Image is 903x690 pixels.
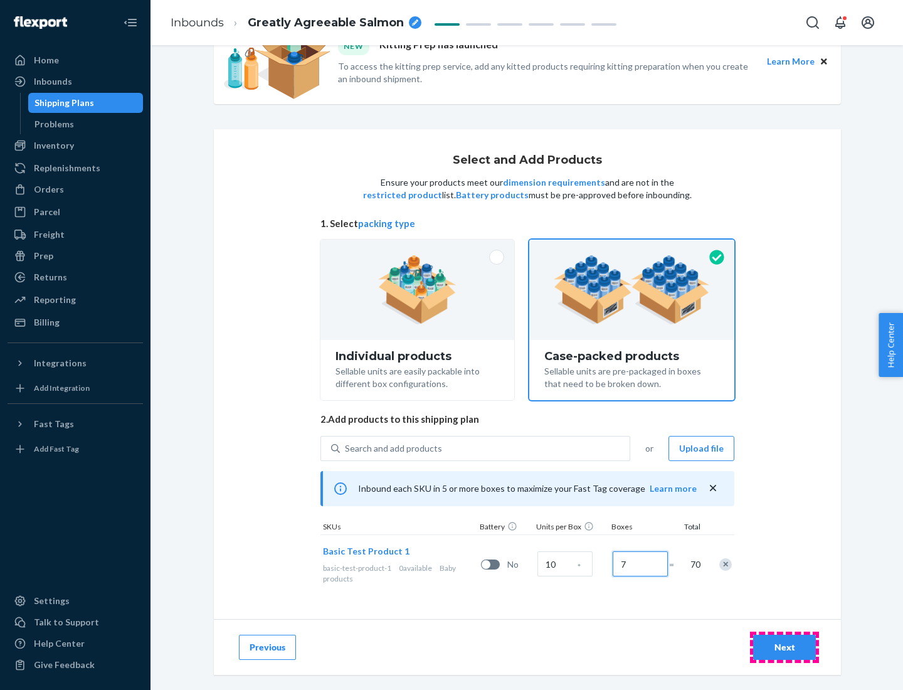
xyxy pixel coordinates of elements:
[672,521,703,534] div: Total
[34,118,74,130] div: Problems
[8,246,143,266] a: Prep
[345,442,442,455] div: Search and add products
[34,271,67,284] div: Returns
[669,558,682,571] span: =
[34,294,76,306] div: Reporting
[320,217,734,230] span: 1. Select
[34,357,87,369] div: Integrations
[855,10,880,35] button: Open account menu
[8,225,143,245] a: Freight
[338,38,369,55] div: NEW
[34,418,74,430] div: Fast Tags
[707,482,719,495] button: close
[34,75,72,88] div: Inbounds
[34,250,53,262] div: Prep
[8,135,143,156] a: Inventory
[8,612,143,632] a: Talk to Support
[8,290,143,310] a: Reporting
[34,97,94,109] div: Shipping Plans
[800,10,825,35] button: Open Search Box
[34,443,79,454] div: Add Fast Tag
[320,521,477,534] div: SKUs
[34,383,90,393] div: Add Integration
[613,551,668,576] input: Number of boxes
[544,350,719,363] div: Case-packed products
[688,558,700,571] span: 70
[34,183,64,196] div: Orders
[8,353,143,373] button: Integrations
[34,659,95,671] div: Give Feedback
[34,595,70,607] div: Settings
[8,378,143,398] a: Add Integration
[335,363,499,390] div: Sellable units are easily packable into different box configurations.
[118,10,143,35] button: Close Navigation
[14,16,67,29] img: Flexport logo
[248,15,404,31] span: Greatly Agreeable Salmon
[323,563,391,573] span: basic-test-product-1
[8,312,143,332] a: Billing
[8,179,143,199] a: Orders
[507,558,532,571] span: No
[28,93,144,113] a: Shipping Plans
[8,202,143,222] a: Parcel
[8,655,143,675] button: Give Feedback
[338,60,756,85] p: To access the kitting prep service, add any kitted products requiring kitting preparation when yo...
[453,154,602,167] h1: Select and Add Products
[34,616,99,629] div: Talk to Support
[503,176,605,189] button: dimension requirements
[28,114,144,134] a: Problems
[650,482,697,495] button: Learn more
[323,563,476,584] div: Baby products
[34,316,60,329] div: Billing
[362,176,693,201] p: Ensure your products meet our and are not in the list. must be pre-approved before inbounding.
[171,16,224,29] a: Inbounds
[8,634,143,654] a: Help Center
[34,139,74,152] div: Inventory
[879,313,903,377] button: Help Center
[668,436,734,461] button: Upload file
[34,228,65,241] div: Freight
[8,267,143,287] a: Returns
[320,471,734,506] div: Inbound each SKU in 5 or more boxes to maximize your Fast Tag coverage
[8,72,143,92] a: Inbounds
[34,206,60,218] div: Parcel
[767,55,815,68] button: Learn More
[764,641,805,654] div: Next
[719,558,732,571] div: Remove Item
[609,521,672,534] div: Boxes
[534,521,609,534] div: Units per Box
[239,635,296,660] button: Previous
[358,217,415,230] button: packing type
[8,158,143,178] a: Replenishments
[323,545,409,558] button: Basic Test Product 1
[378,255,457,324] img: individual-pack.facf35554cb0f1810c75b2bd6df2d64e.png
[8,591,143,611] a: Settings
[34,54,59,66] div: Home
[828,10,853,35] button: Open notifications
[379,38,498,55] p: Kitting Prep has launched
[34,162,100,174] div: Replenishments
[8,414,143,434] button: Fast Tags
[554,255,710,324] img: case-pack.59cecea509d18c883b923b81aeac6d0b.png
[399,563,432,573] span: 0 available
[544,363,719,390] div: Sellable units are pre-packaged in boxes that need to be broken down.
[161,4,431,41] ol: breadcrumbs
[456,189,529,201] button: Battery products
[323,546,409,556] span: Basic Test Product 1
[34,637,85,650] div: Help Center
[363,189,442,201] button: restricted product
[8,439,143,459] a: Add Fast Tag
[645,442,653,455] span: or
[753,635,816,660] button: Next
[817,55,831,68] button: Close
[335,350,499,363] div: Individual products
[477,521,534,534] div: Battery
[320,413,734,426] span: 2. Add products to this shipping plan
[537,551,593,576] input: Case Quantity
[8,50,143,70] a: Home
